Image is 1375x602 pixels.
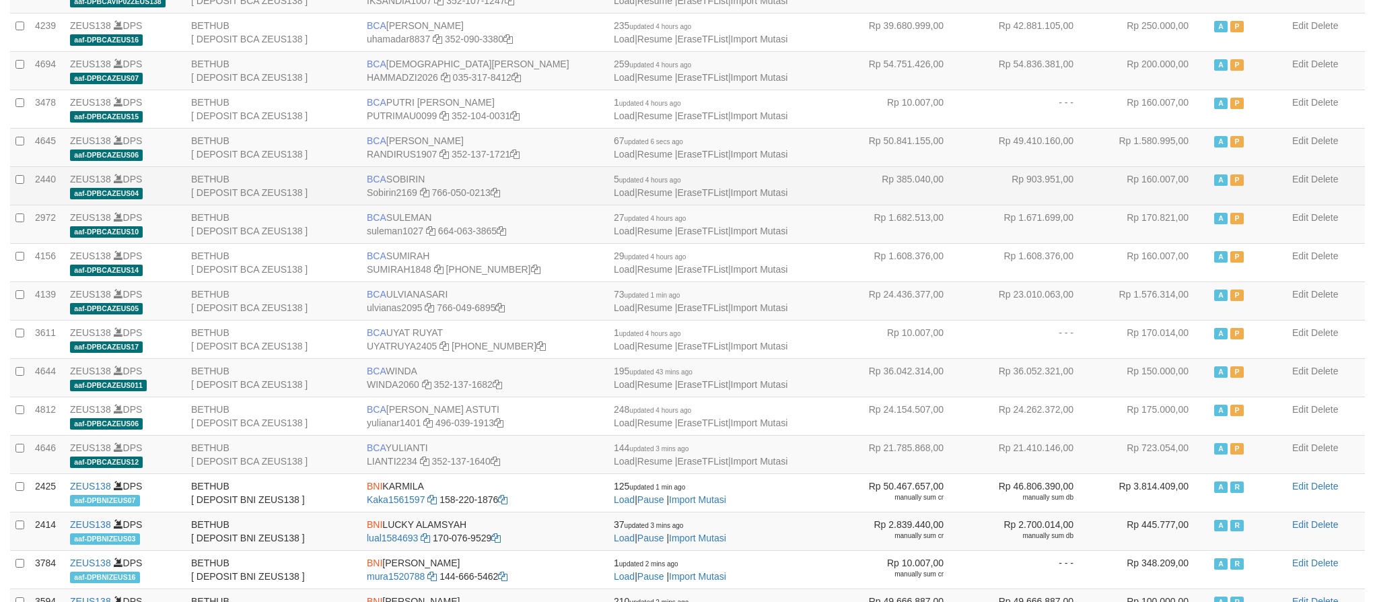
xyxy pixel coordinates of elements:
[421,533,430,543] a: Copy lual1584693 to clipboard
[1292,20,1308,31] a: Edit
[1311,59,1338,69] a: Delete
[1214,98,1228,109] span: Active
[637,571,664,582] a: Pause
[1292,558,1308,568] a: Edit
[637,302,672,313] a: Resume
[1311,481,1338,492] a: Delete
[1311,558,1338,568] a: Delete
[614,20,691,31] span: 235
[964,243,1094,281] td: Rp 1.608.376,00
[731,379,788,390] a: Import Mutasi
[964,13,1094,51] td: Rp 42.881.105,00
[614,533,635,543] a: Load
[614,20,787,44] span: | | |
[70,558,111,568] a: ZEUS138
[629,368,692,376] span: updated 43 mins ago
[834,320,964,358] td: Rp 10.007,00
[614,174,787,198] span: | | |
[361,281,608,320] td: ULVIANASARI 766-049-6895
[834,281,964,320] td: Rp 24.436.377,00
[186,166,361,205] td: BETHUB [ DEPOSIT BCA ZEUS138 ]
[637,264,672,275] a: Resume
[70,442,111,453] a: ZEUS138
[834,166,964,205] td: Rp 385.040,00
[70,174,111,185] a: ZEUS138
[731,302,788,313] a: Import Mutasi
[614,135,787,160] span: | | |
[629,61,691,69] span: updated 4 hours ago
[619,330,681,337] span: updated 4 hours ago
[439,149,449,160] a: Copy RANDIRUS1907 to clipboard
[70,59,111,69] a: ZEUS138
[677,417,728,428] a: EraseTFList
[1214,136,1228,147] span: Active
[361,166,608,205] td: SOBIRIN 766-050-0213
[510,149,520,160] a: Copy 3521371721 to clipboard
[669,533,726,543] a: Import Mutasi
[70,34,143,46] span: aaf-DPBCAZEUS16
[30,13,65,51] td: 4239
[30,281,65,320] td: 4139
[186,90,361,128] td: BETHUB [ DEPOSIT BCA ZEUS138 ]
[70,380,147,391] span: aaf-DPBCAZEUS011
[1230,213,1244,224] span: Paused
[731,264,788,275] a: Import Mutasi
[964,166,1094,205] td: Rp 903.951,00
[637,110,672,121] a: Resume
[70,188,143,199] span: aaf-DPBCAZEUS04
[1094,51,1209,90] td: Rp 200.000,00
[423,417,433,428] a: Copy yulianar1401 to clipboard
[491,187,500,198] a: Copy 7660500213 to clipboard
[964,128,1094,166] td: Rp 49.410.160,00
[420,187,429,198] a: Copy Sobirin2169 to clipboard
[493,379,502,390] a: Copy 3521371682 to clipboard
[614,149,635,160] a: Load
[614,226,635,236] a: Load
[1230,136,1244,147] span: Paused
[619,100,681,107] span: updated 4 hours ago
[614,289,680,300] span: 73
[1311,20,1338,31] a: Delete
[491,456,500,467] a: Copy 3521371640 to clipboard
[614,417,635,428] a: Load
[614,97,681,108] span: 1
[367,571,425,582] a: mura1520788
[70,303,143,314] span: aaf-DPBCAZEUS05
[361,13,608,51] td: [PERSON_NAME] 352-090-3380
[614,379,635,390] a: Load
[614,456,635,467] a: Load
[834,51,964,90] td: Rp 54.751.426,00
[834,13,964,51] td: Rp 39.680.999,00
[186,128,361,166] td: BETHUB [ DEPOSIT BCA ZEUS138 ]
[964,281,1094,320] td: Rp 23.010.063,00
[1094,358,1209,397] td: Rp 150.000,00
[70,111,143,123] span: aaf-DPBCAZEUS15
[625,292,680,299] span: updated 1 min ago
[1311,97,1338,108] a: Delete
[614,250,787,275] span: | | |
[70,97,111,108] a: ZEUS138
[1311,366,1338,376] a: Delete
[614,302,635,313] a: Load
[426,226,435,236] a: Copy suleman1027 to clipboard
[614,174,681,185] span: 5
[677,379,728,390] a: EraseTFList
[731,341,788,352] a: Import Mutasi
[731,34,788,44] a: Import Mutasi
[614,187,635,198] a: Load
[1094,128,1209,166] td: Rp 1.580.995,00
[70,212,111,223] a: ZEUS138
[1214,290,1228,301] span: Active
[1094,166,1209,205] td: Rp 160.007,00
[70,20,111,31] a: ZEUS138
[677,302,728,313] a: EraseTFList
[30,397,65,435] td: 4812
[1214,21,1228,32] span: Active
[1094,243,1209,281] td: Rp 160.007,00
[677,264,728,275] a: EraseTFList
[367,250,386,261] span: BCA
[964,205,1094,243] td: Rp 1.671.699,00
[1230,290,1244,301] span: Paused
[637,34,672,44] a: Resume
[1292,327,1308,338] a: Edit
